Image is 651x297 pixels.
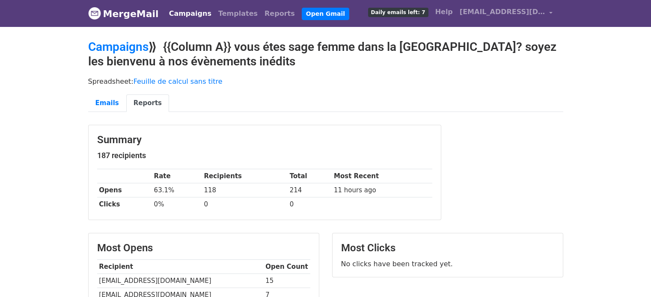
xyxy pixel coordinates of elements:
[288,169,332,183] th: Total
[432,3,456,21] a: Help
[97,242,310,254] h3: Most Opens
[302,8,349,20] a: Open Gmail
[202,169,288,183] th: Recipients
[88,40,563,68] h2: ⟫ {{Column A}} vous étes sage femme dans la [GEOGRAPHIC_DATA]? soyez les bienvenu à nos évènement...
[97,260,264,274] th: Recipient
[97,151,432,160] h5: 187 recipients
[608,256,651,297] div: Widget de chat
[332,169,432,183] th: Most Recent
[88,94,126,112] a: Emails
[288,197,332,212] td: 0
[97,183,152,197] th: Opens
[341,242,554,254] h3: Most Clicks
[88,77,563,86] p: Spreadsheet:
[460,7,545,17] span: [EMAIL_ADDRESS][DOMAIN_NAME]
[456,3,556,24] a: [EMAIL_ADDRESS][DOMAIN_NAME]
[264,260,310,274] th: Open Count
[97,274,264,288] td: [EMAIL_ADDRESS][DOMAIN_NAME]
[368,8,428,17] span: Daily emails left: 7
[202,197,288,212] td: 0
[88,7,101,20] img: MergeMail logo
[152,197,202,212] td: 0%
[88,5,159,23] a: MergeMail
[97,134,432,146] h3: Summary
[264,274,310,288] td: 15
[166,5,215,22] a: Campaigns
[341,259,554,268] p: No clicks have been tracked yet.
[365,3,432,21] a: Daily emails left: 7
[152,183,202,197] td: 63.1%
[152,169,202,183] th: Rate
[215,5,261,22] a: Templates
[97,197,152,212] th: Clicks
[608,256,651,297] iframe: Chat Widget
[126,94,169,112] a: Reports
[261,5,298,22] a: Reports
[288,183,332,197] td: 214
[332,183,432,197] td: 11 hours ago
[88,40,149,54] a: Campaigns
[202,183,288,197] td: 118
[134,77,223,85] a: Feuille de calcul sans titre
